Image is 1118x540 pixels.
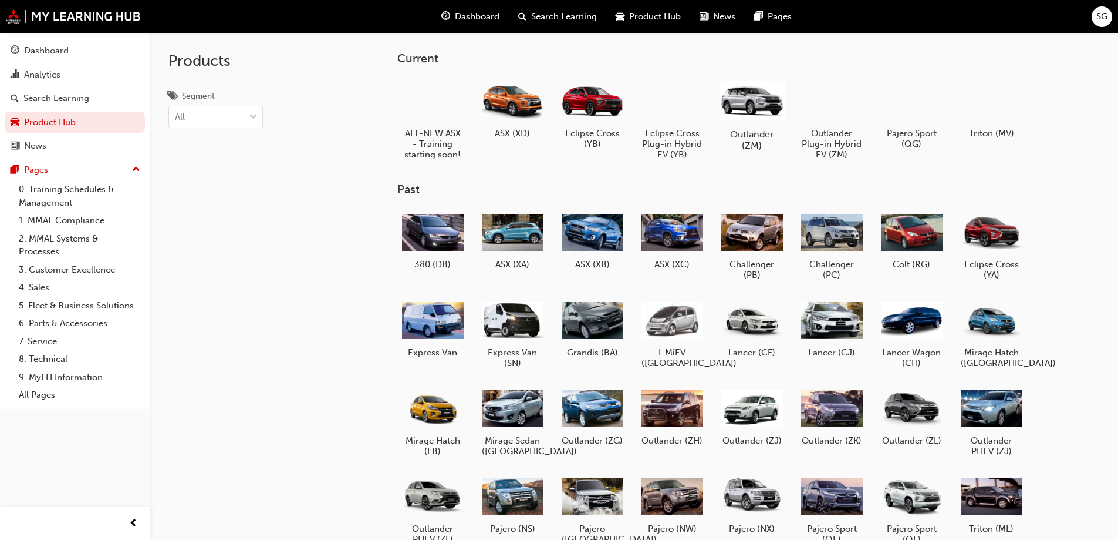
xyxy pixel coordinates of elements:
[961,435,1022,457] h5: Outlander PHEV (ZJ)
[961,524,1022,534] h5: Triton (ML)
[477,383,548,461] a: Mirage Sedan ([GEOGRAPHIC_DATA])
[11,70,19,81] span: chart-icon
[397,383,468,461] a: Mirage Hatch (LB)
[637,471,707,539] a: Pajero (NW)
[249,110,258,125] span: down-icon
[14,333,145,351] a: 7. Service
[881,435,943,446] h5: Outlander (ZL)
[717,75,787,153] a: Outlander (ZM)
[796,383,867,451] a: Outlander (ZK)
[482,435,543,457] h5: Mirage Sedan ([GEOGRAPHIC_DATA])
[961,259,1022,280] h5: Eclipse Cross (YA)
[482,128,543,139] h5: ASX (XD)
[531,10,597,24] span: Search Learning
[168,92,177,102] span: tags-icon
[11,165,19,176] span: pages-icon
[397,206,468,274] a: 380 (DB)
[477,75,548,143] a: ASX (XD)
[397,75,468,164] a: ALL-NEW ASX - Training starting soon!
[557,383,627,451] a: Outlander (ZG)
[562,128,623,149] h5: Eclipse Cross (YB)
[721,259,783,280] h5: Challenger (PB)
[801,347,863,358] h5: Lancer (CJ)
[876,383,947,451] a: Outlander (ZL)
[24,44,69,58] div: Dashboard
[745,5,801,29] a: pages-iconPages
[721,524,783,534] h5: Pajero (NX)
[477,471,548,539] a: Pajero (NS)
[768,10,792,24] span: Pages
[5,159,145,181] button: Pages
[801,435,863,446] h5: Outlander (ZK)
[24,139,46,153] div: News
[637,75,707,164] a: Eclipse Cross Plug-in Hybrid EV (YB)
[482,524,543,534] h5: Pajero (NS)
[482,347,543,368] h5: Express Van (SN)
[557,294,627,363] a: Grandis (BA)
[5,88,145,109] a: Search Learning
[518,9,526,24] span: search-icon
[796,294,867,363] a: Lancer (CJ)
[477,206,548,274] a: ASX (XA)
[641,347,703,368] h5: I-MiEV ([GEOGRAPHIC_DATA])
[641,435,703,446] h5: Outlander (ZH)
[876,294,947,373] a: Lancer Wagon (CH)
[397,294,468,363] a: Express Van
[641,259,703,270] h5: ASX (XC)
[14,350,145,368] a: 8. Technical
[719,129,784,151] h5: Outlander (ZM)
[14,314,145,333] a: 6. Parts & Accessories
[129,516,138,531] span: prev-icon
[961,128,1022,139] h5: Triton (MV)
[641,128,703,160] h5: Eclipse Cross Plug-in Hybrid EV (YB)
[557,75,627,153] a: Eclipse Cross (YB)
[441,9,450,24] span: guage-icon
[11,118,19,128] span: car-icon
[562,347,623,358] h5: Grandis (BA)
[5,112,145,133] a: Product Hub
[5,135,145,157] a: News
[6,9,141,24] img: mmal
[690,5,745,29] a: news-iconNews
[956,75,1026,143] a: Triton (MV)
[562,435,623,446] h5: Outlander (ZG)
[432,5,509,29] a: guage-iconDashboard
[876,75,947,153] a: Pajero Sport (QG)
[14,261,145,279] a: 3. Customer Excellence
[881,347,943,368] h5: Lancer Wagon (CH)
[641,524,703,534] h5: Pajero (NW)
[14,368,145,387] a: 9. MyLH Information
[397,52,1064,65] h3: Current
[14,386,145,404] a: All Pages
[754,9,763,24] span: pages-icon
[11,141,19,152] span: news-icon
[606,5,690,29] a: car-iconProduct Hub
[14,230,145,261] a: 2. MMAL Systems & Processes
[956,294,1026,373] a: Mirage Hatch ([GEOGRAPHIC_DATA])
[721,347,783,358] h5: Lancer (CF)
[14,297,145,315] a: 5. Fleet & Business Solutions
[5,38,145,159] button: DashboardAnalyticsSearch LearningProduct HubNews
[168,52,263,71] h2: Products
[182,90,215,102] div: Segment
[637,383,707,451] a: Outlander (ZH)
[881,259,943,270] h5: Colt (RG)
[402,347,464,358] h5: Express Van
[717,383,787,451] a: Outlander (ZJ)
[796,75,867,164] a: Outlander Plug-in Hybrid EV (ZM)
[482,259,543,270] h5: ASX (XA)
[700,9,708,24] span: news-icon
[24,68,60,82] div: Analytics
[402,259,464,270] h5: 380 (DB)
[801,128,863,160] h5: Outlander Plug-in Hybrid EV (ZM)
[616,9,624,24] span: car-icon
[1096,10,1107,24] span: SG
[23,92,89,105] div: Search Learning
[5,64,145,86] a: Analytics
[509,5,606,29] a: search-iconSearch Learning
[132,162,140,177] span: up-icon
[455,10,499,24] span: Dashboard
[402,435,464,457] h5: Mirage Hatch (LB)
